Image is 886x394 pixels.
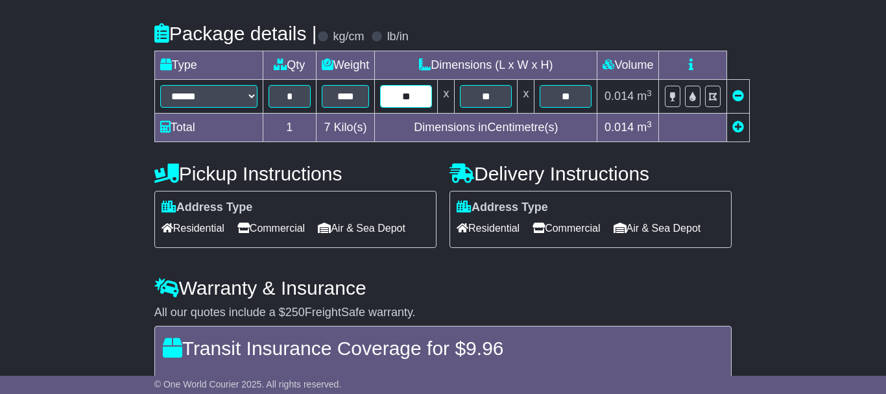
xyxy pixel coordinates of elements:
td: Type [154,51,263,80]
span: 0.014 [605,121,634,134]
label: Address Type [162,201,253,215]
sup: 3 [647,88,652,98]
td: Dimensions in Centimetre(s) [375,114,597,142]
sup: 3 [647,119,652,129]
td: Dimensions (L x W x H) [375,51,597,80]
td: Volume [597,51,659,80]
a: Add new item [732,121,744,134]
h4: Warranty & Insurance [154,277,732,299]
label: kg/cm [333,30,365,44]
td: Kilo(s) [316,114,375,142]
td: x [438,80,455,114]
label: lb/in [387,30,409,44]
td: Weight [316,51,375,80]
td: Total [154,114,263,142]
label: Address Type [457,201,548,215]
span: m [637,90,652,103]
span: 0.014 [605,90,634,103]
span: 7 [324,121,331,134]
span: Air & Sea Depot [614,218,701,238]
td: Qty [263,51,316,80]
td: x [518,80,534,114]
div: All our quotes include a $ FreightSafe warranty. [154,306,732,320]
h4: Pickup Instructions [154,163,437,184]
a: Remove this item [732,90,744,103]
span: m [637,121,652,134]
h4: Transit Insurance Coverage for $ [163,338,724,359]
span: Residential [457,218,520,238]
h4: Delivery Instructions [449,163,732,184]
span: 9.96 [466,338,503,359]
span: Air & Sea Depot [318,218,405,238]
span: Commercial [533,218,600,238]
span: Residential [162,218,224,238]
span: Commercial [237,218,305,238]
td: 1 [263,114,316,142]
span: 250 [285,306,305,319]
h4: Package details | [154,23,317,44]
span: © One World Courier 2025. All rights reserved. [154,379,342,389]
